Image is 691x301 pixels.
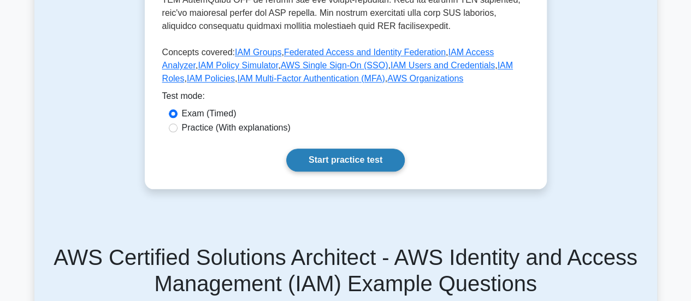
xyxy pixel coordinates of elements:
p: Concepts covered: , , , , , , , , , [162,46,529,90]
h5: AWS Certified Solutions Architect - AWS Identity and Access Management (IAM) Example Questions [48,244,644,297]
a: IAM Multi-Factor Authentication (MFA) [237,74,385,83]
a: IAM Groups [235,48,281,57]
label: Exam (Timed) [182,107,237,120]
a: Federated Access and Identity Federation [284,48,446,57]
a: AWS Single Sign-On (SSO) [281,61,388,70]
a: IAM Policy Simulator [198,61,278,70]
a: AWS Organizations [387,74,463,83]
a: Start practice test [286,149,405,172]
a: IAM Policies [187,74,235,83]
div: Test mode: [162,90,529,107]
a: IAM Users and Credentials [391,61,495,70]
label: Practice (With explanations) [182,121,291,134]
